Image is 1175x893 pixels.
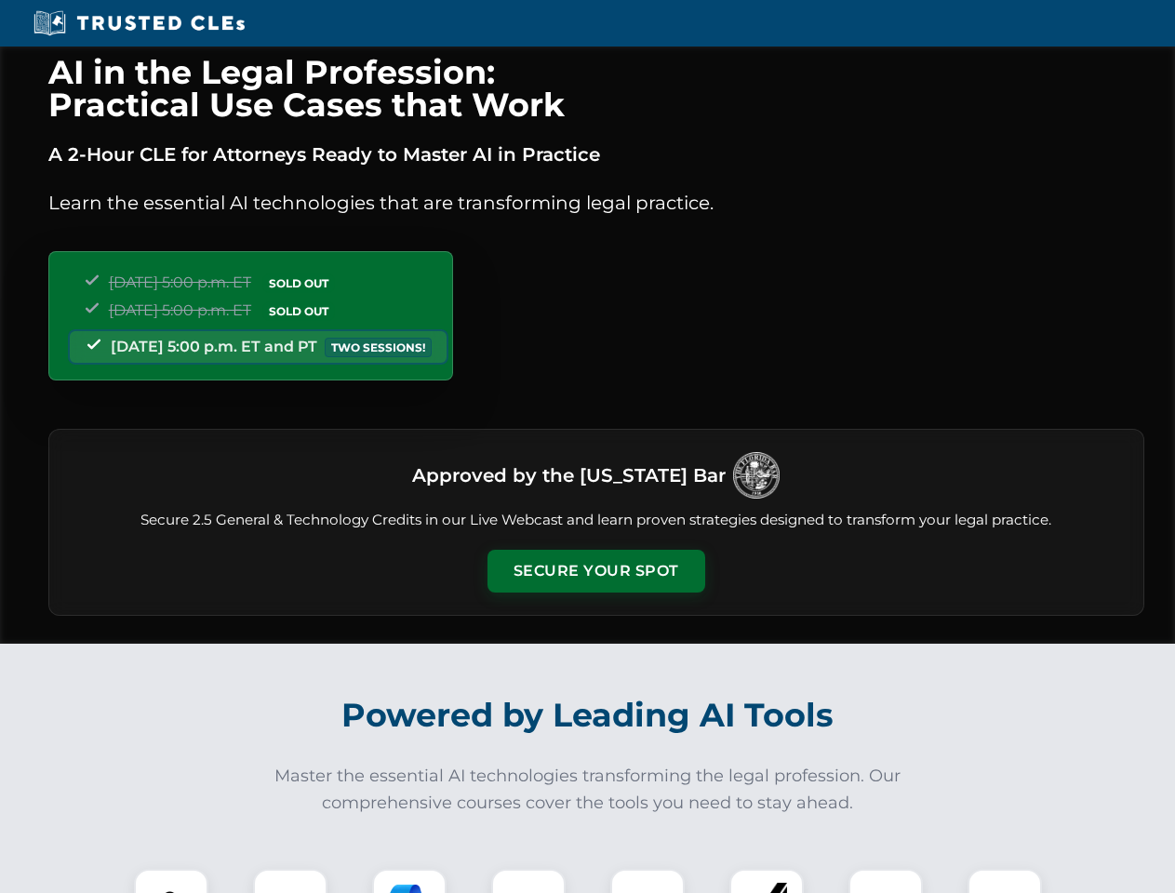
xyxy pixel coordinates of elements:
p: Learn the essential AI technologies that are transforming legal practice. [48,188,1144,218]
p: A 2-Hour CLE for Attorneys Ready to Master AI in Practice [48,140,1144,169]
img: Trusted CLEs [28,9,250,37]
span: [DATE] 5:00 p.m. ET [109,273,251,291]
span: [DATE] 5:00 p.m. ET [109,301,251,319]
span: SOLD OUT [262,273,335,293]
h1: AI in the Legal Profession: Practical Use Cases that Work [48,56,1144,121]
span: SOLD OUT [262,301,335,321]
img: Logo [733,452,780,499]
h2: Powered by Leading AI Tools [73,683,1103,748]
h3: Approved by the [US_STATE] Bar [412,459,726,492]
button: Secure Your Spot [487,550,705,593]
p: Master the essential AI technologies transforming the legal profession. Our comprehensive courses... [262,763,914,817]
p: Secure 2.5 General & Technology Credits in our Live Webcast and learn proven strategies designed ... [72,510,1121,531]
